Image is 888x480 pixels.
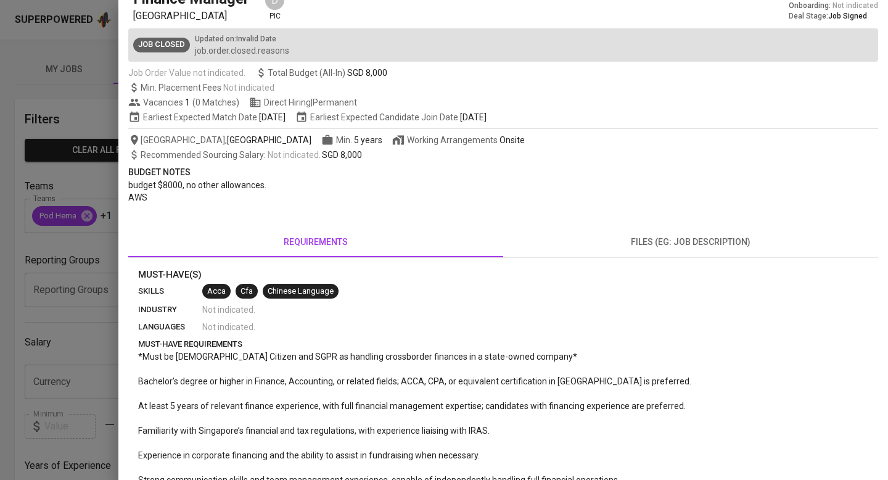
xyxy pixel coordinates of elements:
div: Onboarding : [789,1,878,11]
span: Earliest Expected Candidate Join Date [295,111,487,123]
span: Acca [202,286,231,297]
span: Not indicated [223,83,274,93]
span: Vacancies ( 0 Matches ) [128,96,239,109]
span: Job Signed [828,12,867,20]
span: Min. [336,135,382,145]
span: 5 years [354,135,382,145]
div: Onsite [499,134,525,146]
p: must-have requirements [138,338,868,350]
p: skills [138,285,202,297]
span: Not indicated . [202,321,255,333]
span: Job Order Value not indicated. [128,67,245,79]
span: requirements [136,234,496,250]
span: Familiarity with Singapore’s financial and tax regulations, with experience liaising with IRAS. [138,426,490,436]
span: [GEOGRAPHIC_DATA] [227,134,311,146]
span: files (eg: job description) [511,234,871,250]
p: industry [138,304,202,316]
span: *Must be [DEMOGRAPHIC_DATA] Citizen and SGPR as handling crossborder finances in a state-owned co... [138,352,577,362]
span: Not indicated [832,1,878,11]
p: Budget Notes [128,166,878,179]
span: Working Arrangements [392,134,525,146]
span: Direct Hiring | Permanent [249,96,357,109]
span: Not indicated . [202,304,255,316]
p: Updated on : Invalid Date [195,33,289,44]
span: Not indicated . [268,150,321,160]
span: Experience in corporate financing and the ability to assist in fundraising when necessary. [138,450,480,460]
span: [GEOGRAPHIC_DATA] , [128,134,311,146]
p: languages [138,321,202,333]
span: [DATE] [259,111,286,123]
p: Must-Have(s) [138,268,868,282]
span: Total Budget (All-In) [255,67,387,79]
span: SGD 8,000 [322,150,362,160]
span: budget $8000, no other allowances. [128,180,266,190]
span: Cfa [236,286,258,297]
span: Job Closed [133,39,190,51]
span: Recommended Sourcing Salary : [141,150,268,160]
span: Earliest Expected Match Date [128,111,286,123]
p: job.order.closed.reasons [195,44,289,57]
span: SGD 8,000 [347,67,387,79]
span: At least 5 years of relevant finance experience, with full financial management expertise; candid... [138,401,686,411]
span: [DATE] [460,111,487,123]
span: 1 [183,96,190,109]
div: Deal Stage : [789,11,878,22]
span: Chinese Language [263,286,339,297]
span: [GEOGRAPHIC_DATA] [133,10,227,22]
span: AWS [128,192,147,202]
span: Bachelor’s degree or higher in Finance, Accounting, or related fields; ACCA, CPA, or equivalent c... [138,376,691,386]
span: Min. Placement Fees [141,83,274,93]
